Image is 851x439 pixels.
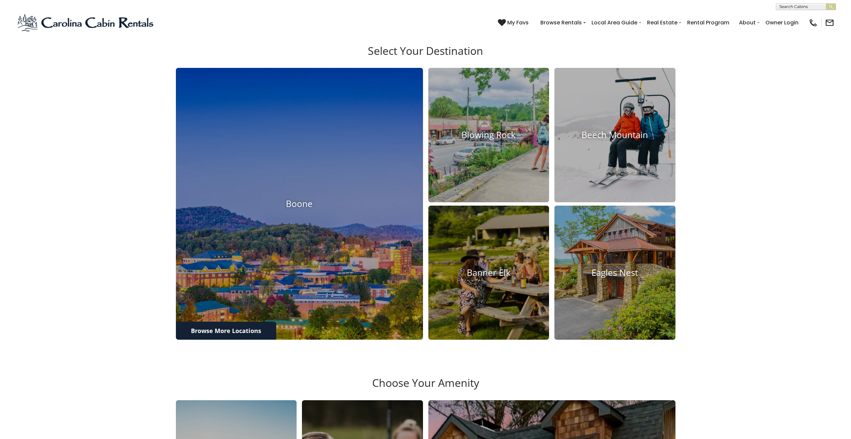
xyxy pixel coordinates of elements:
a: Browse Rentals [537,17,585,28]
a: Boone [176,68,423,340]
a: Owner Login [762,17,802,28]
h3: Choose Your Amenity [175,376,676,400]
h4: Beech Mountain [554,130,675,140]
a: Real Estate [644,17,681,28]
a: Local Area Guide [588,17,641,28]
img: phone-regular-black.png [809,18,818,27]
img: Blue-2.png [17,13,155,33]
img: mail-regular-black.png [825,18,834,27]
h4: Eagles Nest [554,267,675,278]
h4: Boone [176,199,423,209]
a: Browse More Locations [176,322,276,340]
a: Blowing Rock [428,68,549,202]
a: Rental Program [684,17,733,28]
a: My Favs [498,18,530,27]
h4: Blowing Rock [428,130,549,140]
a: Eagles Nest [554,206,675,340]
a: Beech Mountain [554,68,675,202]
h3: Select Your Destination [175,44,676,68]
a: About [736,17,759,28]
h4: Banner Elk [428,267,549,278]
span: My Favs [507,18,529,27]
a: Banner Elk [428,206,549,340]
